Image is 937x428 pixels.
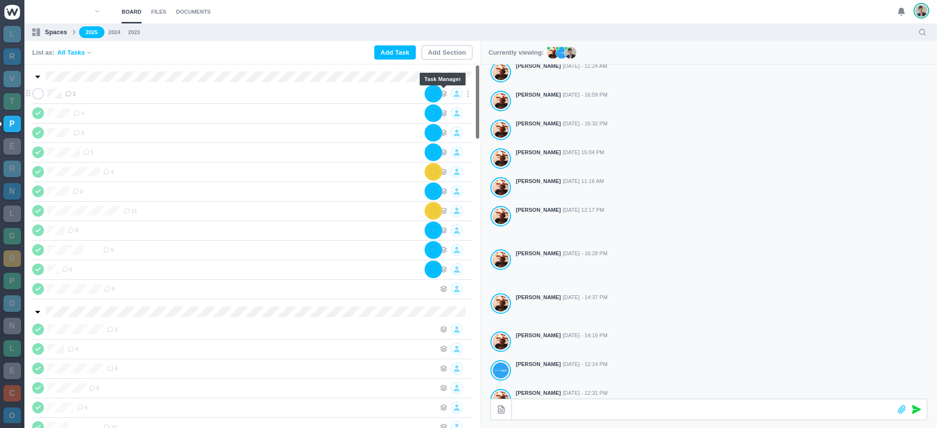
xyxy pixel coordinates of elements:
img: Antonio Lopes [493,251,509,268]
a: P [3,116,21,132]
a: D [3,295,21,312]
p: Currently viewing: [489,48,544,58]
img: PL [565,47,576,59]
a: P [3,273,21,289]
span: [DATE] 12:17 PM [563,206,604,214]
strong: [PERSON_NAME] [516,148,561,157]
strong: [PERSON_NAME] [516,331,561,340]
a: L [3,340,21,357]
a: V [3,71,21,87]
a: 2023 [128,28,140,37]
strong: [PERSON_NAME] [516,177,561,185]
img: Antonio Lopes [493,122,509,138]
span: [DATE] - 14:16 PM [563,331,608,340]
a: R [3,161,21,177]
span: [DATE] - 14:37 PM [563,293,608,302]
a: R [3,250,21,267]
strong: [PERSON_NAME] [516,120,561,128]
strong: [PERSON_NAME] [516,293,561,302]
span: [DATE] 11:16 AM [563,177,604,185]
img: JT [556,47,568,59]
a: O [3,408,21,424]
strong: [PERSON_NAME] [516,249,561,258]
a: 2025 [79,26,104,39]
img: Antonio Lopes [493,150,509,167]
button: Add Section [422,45,472,60]
a: E [3,138,21,155]
button: Add Task [374,45,416,60]
img: Antonio Lopes [493,295,509,312]
img: Antonio Lopes [493,93,509,109]
img: João Tosta [493,362,509,379]
span: [DATE] - 16:32 PM [563,120,608,128]
strong: [PERSON_NAME] [516,389,561,397]
a: L [3,205,21,222]
strong: [PERSON_NAME] [516,91,561,99]
img: Antonio Lopes [493,208,509,224]
span: [DATE] - 12:14 PM [563,360,608,368]
span: [DATE] - 16:28 PM [563,249,608,258]
img: Pedro Lopes [916,4,927,17]
a: R [3,48,21,65]
span: All Tasks [58,48,85,58]
img: AL [547,47,559,59]
div: List as: [32,48,93,58]
p: Spaces [45,27,67,37]
a: C [3,385,21,402]
a: 2024 [108,28,120,37]
a: N [3,183,21,200]
strong: [PERSON_NAME] [516,360,561,368]
span: [DATE] - 11:24 AM [563,62,607,70]
strong: [PERSON_NAME] [516,206,561,214]
a: G [3,228,21,245]
img: Antonio Lopes [493,179,509,196]
a: N [3,318,21,334]
span: [DATE] - 12:31 PM [563,389,608,397]
img: winio [4,5,20,20]
img: spaces [32,28,40,36]
span: [DATE] 15:04 PM [563,148,604,157]
img: Antonio Lopes [493,333,509,350]
a: E [3,363,21,379]
a: T [3,93,21,110]
a: L [3,26,21,42]
img: Antonio Lopes [493,64,509,81]
span: [DATE] - 16:59 PM [563,91,608,99]
strong: [PERSON_NAME] [516,62,561,70]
